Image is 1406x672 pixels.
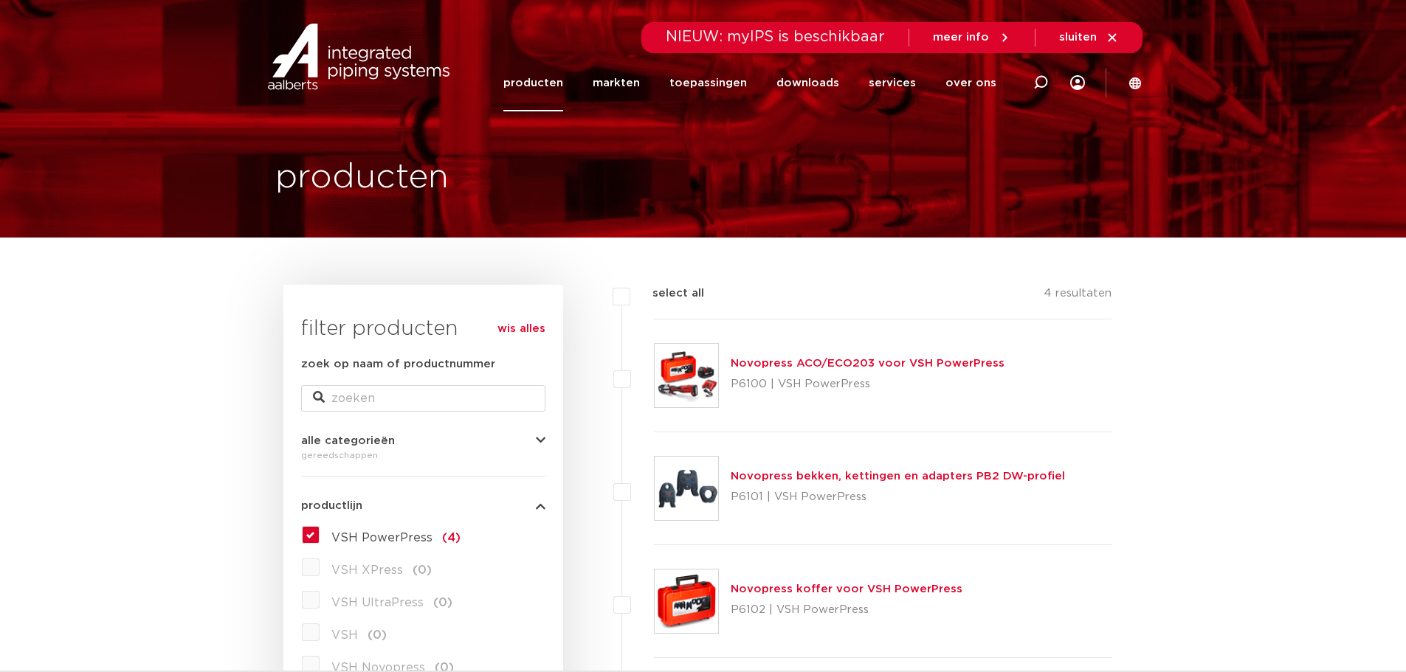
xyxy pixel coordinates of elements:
[503,55,996,111] nav: Menu
[669,55,747,111] a: toepassingen
[301,500,362,511] span: productlijn
[368,629,387,641] span: (0)
[731,598,962,622] p: P6102 | VSH PowerPress
[1044,285,1112,308] p: 4 resultaten
[433,597,452,609] span: (0)
[869,55,916,111] a: services
[593,55,640,111] a: markten
[731,583,962,595] a: Novopress koffer voor VSH PowerPress
[776,55,839,111] a: downloads
[301,356,495,373] label: zoek op naam of productnummer
[655,457,718,520] img: Thumbnail for Novopress bekken, kettingen en adapters PB2 DW-profiel
[1059,32,1097,43] span: sluiten
[301,435,395,446] span: alle categorieën
[731,358,1004,369] a: Novopress ACO/ECO203 voor VSH PowerPress
[331,597,424,609] span: VSH UltraPress
[301,314,545,344] h3: filter producten
[666,30,885,44] span: NIEUW: myIPS is beschikbaar
[933,32,989,43] span: meer info
[442,532,461,544] span: (4)
[731,373,1004,396] p: P6100 | VSH PowerPress
[655,344,718,407] img: Thumbnail for Novopress ACO/ECO203 voor VSH PowerPress
[301,435,545,446] button: alle categorieën
[331,532,433,544] span: VSH PowerPress
[331,564,403,576] span: VSH XPress
[655,569,718,633] img: Thumbnail for Novopress koffer voor VSH PowerPress
[301,500,545,511] button: productlijn
[331,629,358,641] span: VSH
[1059,31,1119,44] a: sluiten
[933,31,1011,44] a: meer info
[630,285,704,302] label: select all
[945,55,996,111] a: over ons
[275,154,449,201] h1: producten
[413,564,432,576] span: (0)
[731,485,1065,509] p: P6101 | VSH PowerPress
[731,471,1065,482] a: Novopress bekken, kettingen en adapters PB2 DW-profiel
[503,55,563,111] a: producten
[497,320,545,338] a: wis alles
[301,446,545,464] div: gereedschappen
[301,385,545,412] input: zoeken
